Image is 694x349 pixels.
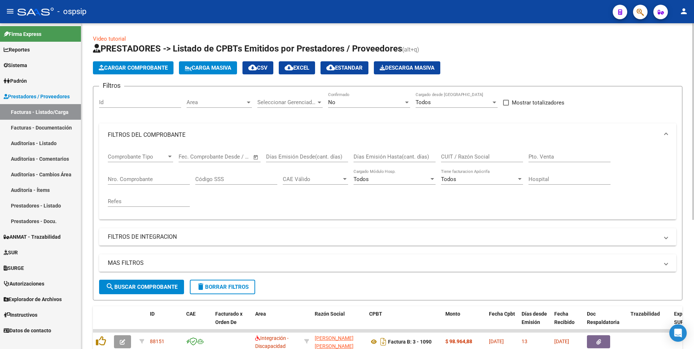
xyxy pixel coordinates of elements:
[669,324,687,342] div: Open Intercom Messenger
[57,4,86,20] span: - ospsip
[321,61,368,74] button: Estandar
[315,311,345,317] span: Razón Social
[445,311,460,317] span: Monto
[93,44,402,54] span: PRESTADORES -> Listado de CPBTs Emitidos por Prestadores / Proveedores
[628,306,671,338] datatable-header-cell: Trazabilidad
[185,65,231,71] span: Carga Masiva
[99,81,124,91] h3: Filtros
[354,176,369,182] span: Todos
[147,306,183,338] datatable-header-cell: ID
[554,311,575,325] span: Fecha Recibido
[150,311,155,317] span: ID
[489,338,504,344] span: [DATE]
[587,311,620,325] span: Doc Respaldatoria
[402,46,419,53] span: (alt+q)
[99,254,676,272] mat-expansion-panel-header: MAS FILTROS
[108,259,659,267] mat-panel-title: MAS FILTROS
[512,98,564,107] span: Mostrar totalizadores
[106,282,114,291] mat-icon: search
[388,339,432,345] strong: Factura B: 3 - 1090
[4,61,27,69] span: Sistema
[108,233,659,241] mat-panel-title: FILTROS DE INTEGRACION
[252,306,301,338] datatable-header-cell: Area
[312,306,366,338] datatable-header-cell: Razón Social
[190,280,255,294] button: Borrar Filtros
[99,228,676,246] mat-expansion-panel-header: FILTROS DE INTEGRACION
[196,284,249,290] span: Borrar Filtros
[255,311,266,317] span: Area
[187,99,245,106] span: Area
[242,61,273,74] button: CSV
[6,7,15,16] mat-icon: menu
[150,338,164,344] span: 88151
[554,338,569,344] span: [DATE]
[326,65,363,71] span: Estandar
[379,336,388,348] i: Descargar documento
[196,282,205,291] mat-icon: delete
[93,61,173,74] button: Cargar Comprobante
[584,306,628,338] datatable-header-cell: Doc Respaldatoria
[212,306,252,338] datatable-header-cell: Facturado x Orden De
[366,306,442,338] datatable-header-cell: CPBT
[4,311,37,319] span: Instructivos
[283,176,342,182] span: CAE Válido
[99,280,184,294] button: Buscar Comprobante
[248,65,268,71] span: CSV
[522,338,527,344] span: 13
[4,264,24,272] span: SURGE
[183,306,212,338] datatable-header-cell: CAE
[215,311,242,325] span: Facturado x Orden De
[4,280,44,288] span: Autorizaciones
[374,61,440,74] button: Descarga Masiva
[93,36,126,42] a: Video tutorial
[519,306,551,338] datatable-header-cell: Días desde Emisión
[4,93,70,100] span: Prestadores / Proveedores
[186,311,196,317] span: CAE
[630,311,660,317] span: Trazabilidad
[326,63,335,72] mat-icon: cloud_download
[4,295,62,303] span: Explorador de Archivos
[486,306,519,338] datatable-header-cell: Fecha Cpbt
[441,176,456,182] span: Todos
[4,327,51,334] span: Datos de contacto
[4,46,30,54] span: Reportes
[4,30,41,38] span: Firma Express
[369,311,382,317] span: CPBT
[108,131,659,139] mat-panel-title: FILTROS DEL COMPROBANTE
[416,99,431,106] span: Todos
[551,306,584,338] datatable-header-cell: Fecha Recibido
[522,311,547,325] span: Días desde Emisión
[445,338,472,344] strong: $ 98.964,88
[179,61,237,74] button: Carga Masiva
[99,123,676,147] mat-expansion-panel-header: FILTROS DEL COMPROBANTE
[285,63,293,72] mat-icon: cloud_download
[328,99,335,106] span: No
[209,153,244,160] input: End date
[679,7,688,16] mat-icon: person
[252,153,260,161] button: Open calendar
[4,77,27,85] span: Padrón
[99,147,676,219] div: FILTROS DEL COMPROBANTE
[106,284,177,290] span: Buscar Comprobante
[4,233,61,241] span: ANMAT - Trazabilidad
[248,63,257,72] mat-icon: cloud_download
[374,61,440,74] app-download-masive: Descarga masiva de comprobantes (adjuntos)
[4,249,18,256] span: SUR
[108,153,167,160] span: Comprobante Tipo
[279,61,315,74] button: EXCEL
[285,65,309,71] span: EXCEL
[489,311,515,317] span: Fecha Cpbt
[179,153,202,160] input: Start date
[442,306,486,338] datatable-header-cell: Monto
[380,65,434,71] span: Descarga Masiva
[257,99,316,106] span: Seleccionar Gerenciador
[99,65,168,71] span: Cargar Comprobante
